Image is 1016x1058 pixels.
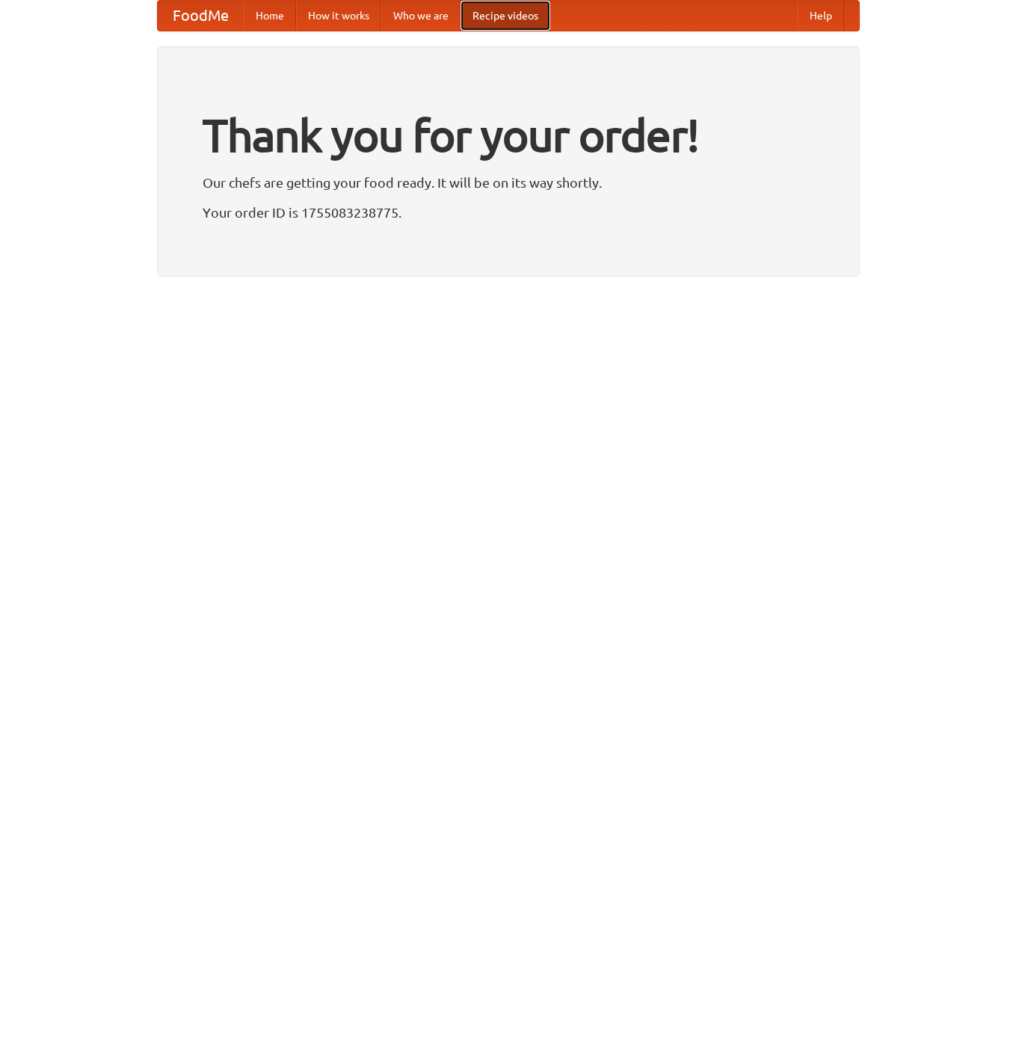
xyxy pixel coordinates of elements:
[158,1,244,31] a: FoodMe
[203,201,814,224] p: Your order ID is 1755083238775.
[296,1,381,31] a: How it works
[381,1,461,31] a: Who we are
[798,1,844,31] a: Help
[203,99,814,171] h1: Thank you for your order!
[203,171,814,194] p: Our chefs are getting your food ready. It will be on its way shortly.
[244,1,296,31] a: Home
[461,1,550,31] a: Recipe videos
